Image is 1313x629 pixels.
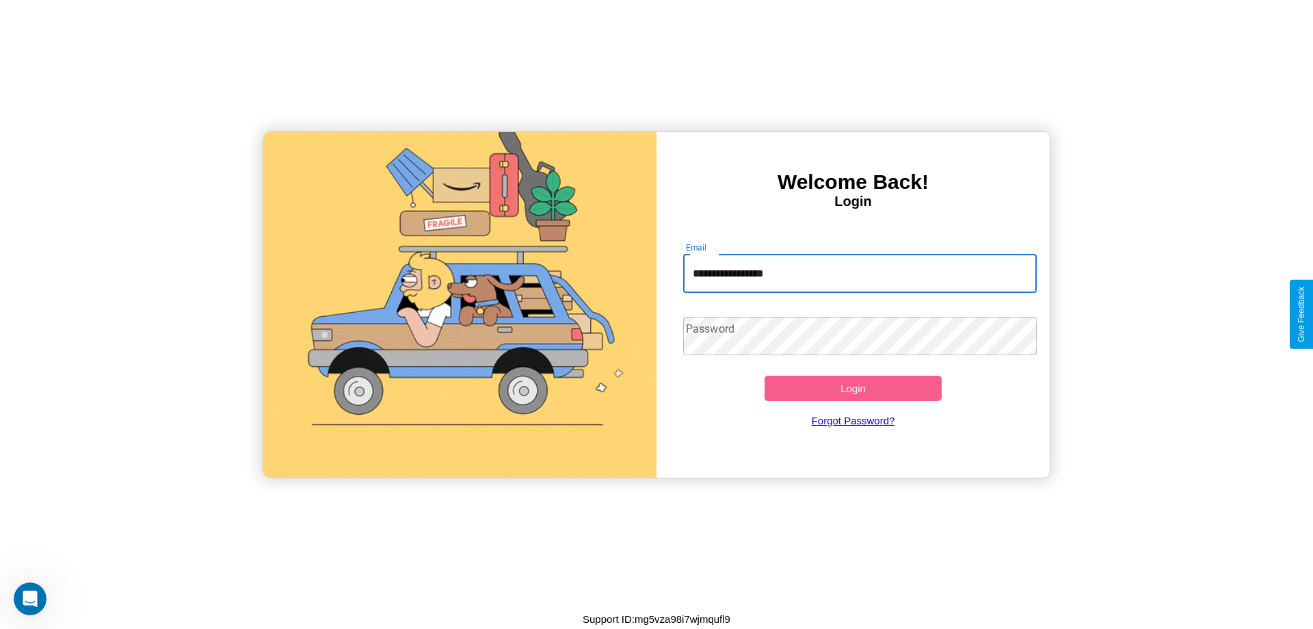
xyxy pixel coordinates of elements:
[656,194,1050,209] h4: Login
[686,242,707,253] label: Email
[14,582,47,615] iframe: Intercom live chat
[583,610,730,628] p: Support ID: mg5vza98i7wjmqufl9
[676,401,1031,440] a: Forgot Password?
[765,376,942,401] button: Login
[1297,287,1306,342] div: Give Feedback
[263,132,656,478] img: gif
[656,170,1050,194] h3: Welcome Back!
